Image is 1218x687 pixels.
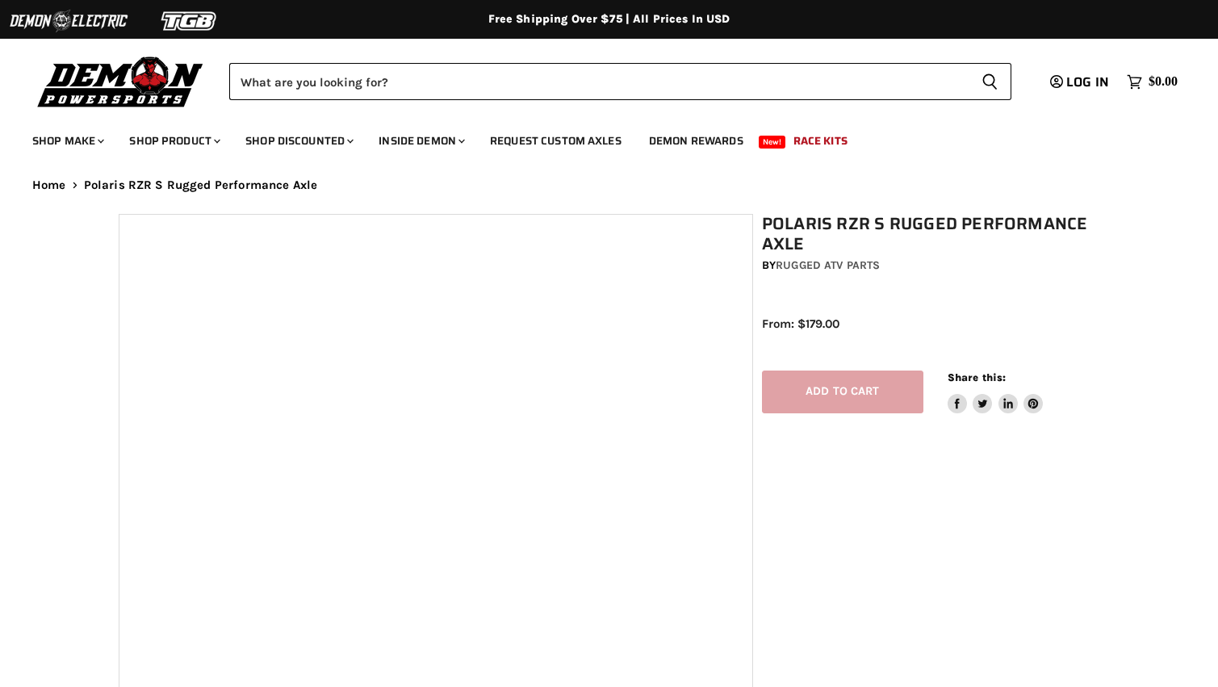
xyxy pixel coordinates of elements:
[229,63,1011,100] form: Product
[233,124,363,157] a: Shop Discounted
[1149,74,1178,90] span: $0.00
[366,124,475,157] a: Inside Demon
[969,63,1011,100] button: Search
[229,63,969,100] input: Search
[948,371,1006,383] span: Share this:
[1119,70,1186,94] a: $0.00
[117,124,230,157] a: Shop Product
[478,124,634,157] a: Request Custom Axles
[776,258,880,272] a: Rugged ATV Parts
[637,124,755,157] a: Demon Rewards
[948,371,1044,413] aside: Share this:
[129,6,250,36] img: TGB Logo 2
[84,178,318,192] span: Polaris RZR S Rugged Performance Axle
[32,52,209,110] img: Demon Powersports
[1043,75,1119,90] a: Log in
[762,214,1108,254] h1: Polaris RZR S Rugged Performance Axle
[32,178,66,192] a: Home
[8,6,129,36] img: Demon Electric Logo 2
[20,118,1174,157] ul: Main menu
[781,124,860,157] a: Race Kits
[759,136,786,149] span: New!
[762,257,1108,274] div: by
[762,316,839,331] span: From: $179.00
[1066,72,1109,92] span: Log in
[20,124,114,157] a: Shop Make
